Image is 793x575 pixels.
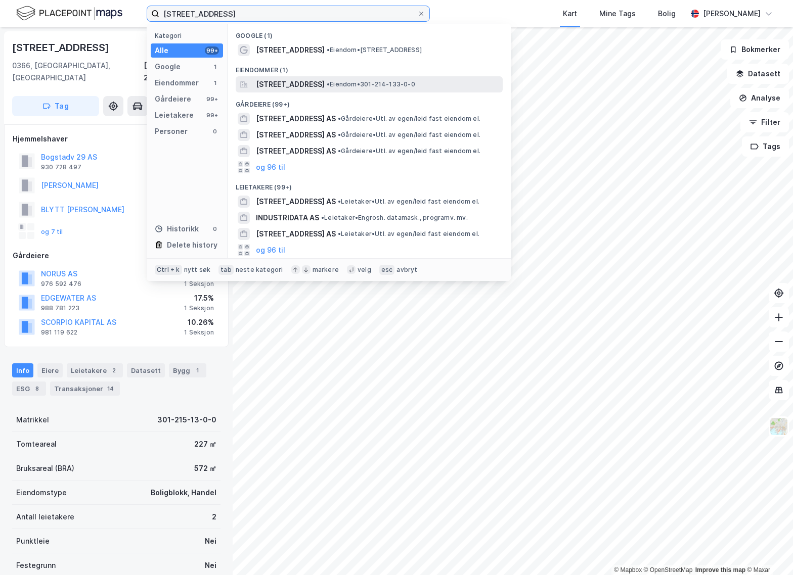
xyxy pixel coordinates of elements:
div: 976 592 476 [41,280,81,288]
div: esc [379,265,395,275]
span: [STREET_ADDRESS] [256,44,325,56]
div: Alle [155,44,168,57]
div: [STREET_ADDRESS] [12,39,111,56]
div: 1 Seksjon [184,304,214,312]
div: [GEOGRAPHIC_DATA], 215/13 [144,60,221,84]
div: Festegrunn [16,559,56,571]
div: Transaksjoner [50,381,120,396]
div: Nei [205,535,216,547]
div: Leietakere [67,363,123,377]
button: og 96 til [256,244,285,256]
div: Ctrl + k [155,265,182,275]
span: • [327,46,330,54]
span: • [338,198,341,205]
div: Nei [205,559,216,571]
div: 0 [211,127,219,135]
div: 0 [211,225,219,233]
button: Bokmerker [721,39,789,60]
div: Hjemmelshaver [13,133,220,145]
div: 1 [211,63,219,71]
button: Datasett [727,64,789,84]
img: logo.f888ab2527a4732fd821a326f86c7f29.svg [16,5,122,22]
div: 99+ [205,46,219,55]
a: Mapbox [614,566,642,573]
div: 14 [105,384,116,394]
button: Filter [740,112,789,132]
div: 227 ㎡ [194,438,216,450]
div: 1 Seksjon [184,280,214,288]
div: Kontrollprogram for chat [742,526,793,575]
span: Leietaker • Utl. av egen/leid fast eiendom el. [338,198,479,206]
a: OpenStreetMap [644,566,693,573]
div: 17.5% [184,292,214,304]
div: 1 [192,365,202,375]
span: INDUSTRIDATA AS [256,212,319,224]
div: Gårdeiere [13,250,220,262]
div: 2 [212,511,216,523]
div: Boligblokk, Handel [151,487,216,499]
span: Leietaker • Utl. av egen/leid fast eiendom el. [338,230,479,238]
span: • [321,214,324,221]
div: Matrikkel [16,414,49,426]
div: nytt søk [184,266,211,274]
div: Google [155,61,181,73]
button: Tags [742,136,789,157]
button: og 96 til [256,161,285,173]
span: Leietaker • Engrosh. datamask., programv. mv. [321,214,468,222]
span: [STREET_ADDRESS] AS [256,113,336,125]
div: Punktleie [16,535,50,547]
span: • [338,131,341,138]
div: Antall leietakere [16,511,74,523]
div: 988 781 223 [41,304,79,312]
div: 930 728 497 [41,163,81,171]
div: 1 [211,79,219,87]
span: • [338,230,341,237]
div: Gårdeiere (99+) [228,92,511,111]
a: Improve this map [695,566,745,573]
div: Eiendommer [155,77,199,89]
div: ESG [12,381,46,396]
iframe: Chat Widget [742,526,793,575]
span: [STREET_ADDRESS] AS [256,228,336,240]
div: 10.26% [184,316,214,328]
div: Info [12,363,33,377]
div: 2 [109,365,119,375]
button: Analyse [730,88,789,108]
div: Eiendommer (1) [228,58,511,76]
div: 572 ㎡ [194,462,216,474]
span: Gårdeiere • Utl. av egen/leid fast eiendom el. [338,131,480,139]
div: [PERSON_NAME] [703,8,761,20]
div: neste kategori [236,266,283,274]
span: [STREET_ADDRESS] AS [256,145,336,157]
span: Eiendom • 301-214-133-0-0 [327,80,415,88]
div: 99+ [205,111,219,119]
img: Z [769,417,788,436]
span: [STREET_ADDRESS] AS [256,129,336,141]
div: Bygg [169,363,206,377]
div: Kart [563,8,577,20]
div: Bolig [658,8,676,20]
div: Eiendomstype [16,487,67,499]
div: 981 119 622 [41,328,77,337]
div: Personer [155,125,188,137]
span: Gårdeiere • Utl. av egen/leid fast eiendom el. [338,147,480,155]
div: Datasett [127,363,165,377]
div: tab [218,265,234,275]
div: Tomteareal [16,438,57,450]
span: [STREET_ADDRESS] AS [256,196,336,208]
div: Gårdeiere [155,93,191,105]
span: • [338,115,341,122]
div: 99+ [205,95,219,103]
div: 8 [32,384,42,394]
span: Gårdeiere • Utl. av egen/leid fast eiendom el. [338,115,480,123]
div: markere [313,266,339,274]
div: 0366, [GEOGRAPHIC_DATA], [GEOGRAPHIC_DATA] [12,60,144,84]
span: • [327,80,330,88]
div: Google (1) [228,24,511,42]
span: Eiendom • [STREET_ADDRESS] [327,46,422,54]
span: [STREET_ADDRESS] [256,78,325,90]
span: • [338,147,341,155]
div: Eiere [37,363,63,377]
div: Bruksareal (BRA) [16,462,74,474]
div: 301-215-13-0-0 [157,414,216,426]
